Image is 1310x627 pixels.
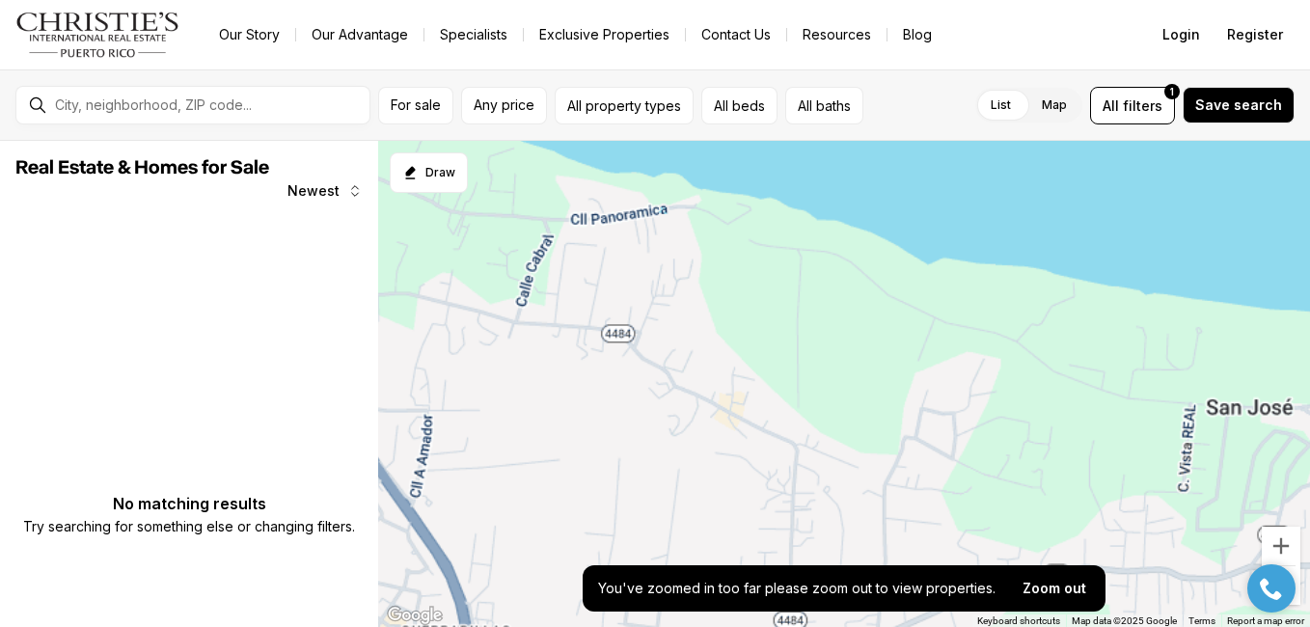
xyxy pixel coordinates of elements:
[1151,15,1212,54] button: Login
[686,21,786,48] button: Contact Us
[1162,27,1200,42] span: Login
[598,581,996,596] p: You've zoomed in too far please zoom out to view properties.
[1227,615,1304,626] a: Report a map error
[1072,615,1177,626] span: Map data ©2025 Google
[1023,581,1086,596] p: Zoom out
[1227,27,1283,42] span: Register
[1011,569,1098,608] button: Zoom out
[785,87,863,124] button: All baths
[701,87,778,124] button: All beds
[555,87,694,124] button: All property types
[378,87,453,124] button: For sale
[787,21,887,48] a: Resources
[1195,97,1282,113] span: Save search
[1262,527,1300,565] button: Zoom in
[461,87,547,124] button: Any price
[1026,88,1082,123] label: Map
[276,172,374,210] button: Newest
[1183,87,1295,123] button: Save search
[1090,87,1175,124] button: Allfilters1
[1103,95,1119,116] span: All
[204,21,295,48] a: Our Story
[296,21,423,48] a: Our Advantage
[1215,15,1295,54] button: Register
[975,88,1026,123] label: List
[390,152,468,193] button: Start drawing
[424,21,523,48] a: Specialists
[15,158,269,177] span: Real Estate & Homes for Sale
[1188,615,1215,626] a: Terms (opens in new tab)
[391,97,441,113] span: For sale
[1123,95,1162,116] span: filters
[887,21,947,48] a: Blog
[524,21,685,48] a: Exclusive Properties
[15,12,180,58] img: logo
[287,183,340,199] span: Newest
[1170,84,1174,99] span: 1
[474,97,534,113] span: Any price
[23,496,355,511] p: No matching results
[23,515,355,538] p: Try searching for something else or changing filters.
